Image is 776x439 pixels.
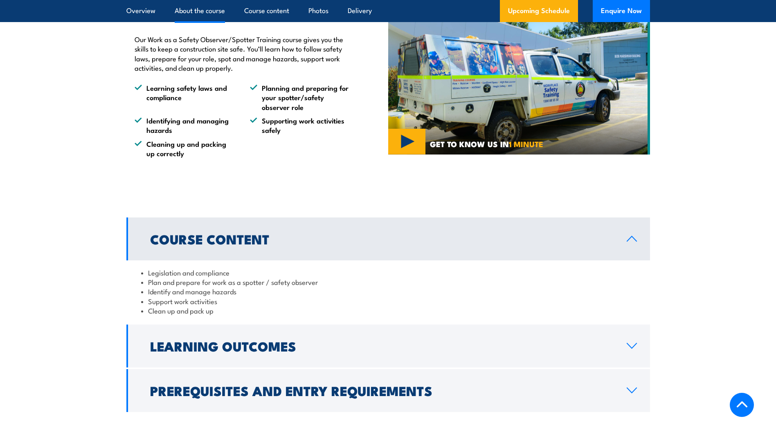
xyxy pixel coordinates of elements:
strong: 1 MINUTE [509,138,543,150]
a: Prerequisites and Entry Requirements [126,369,650,412]
li: Identify and manage hazards [141,287,635,296]
li: Identifying and managing hazards [135,116,235,135]
li: Plan and prepare for work as a spotter / safety observer [141,277,635,287]
li: Supporting work activities safely [250,116,351,135]
li: Learning safety laws and compliance [135,83,235,112]
li: Cleaning up and packing up correctly [135,139,235,158]
h2: Course Content [150,233,614,244]
h2: Learning Outcomes [150,340,614,352]
img: Website Video Tile (3) [388,13,650,155]
a: Course Content [126,217,650,260]
li: Planning and preparing for your spotter/safety observer role [250,83,351,112]
li: Clean up and pack up [141,306,635,315]
a: Learning Outcomes [126,325,650,367]
li: Legislation and compliance [141,268,635,277]
p: Our Work as a Safety Observer/Spotter Training course gives you the skills to keep a construction... [135,34,351,73]
h2: Prerequisites and Entry Requirements [150,385,614,396]
span: GET TO KNOW US IN [430,140,543,148]
li: Support work activities [141,296,635,306]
